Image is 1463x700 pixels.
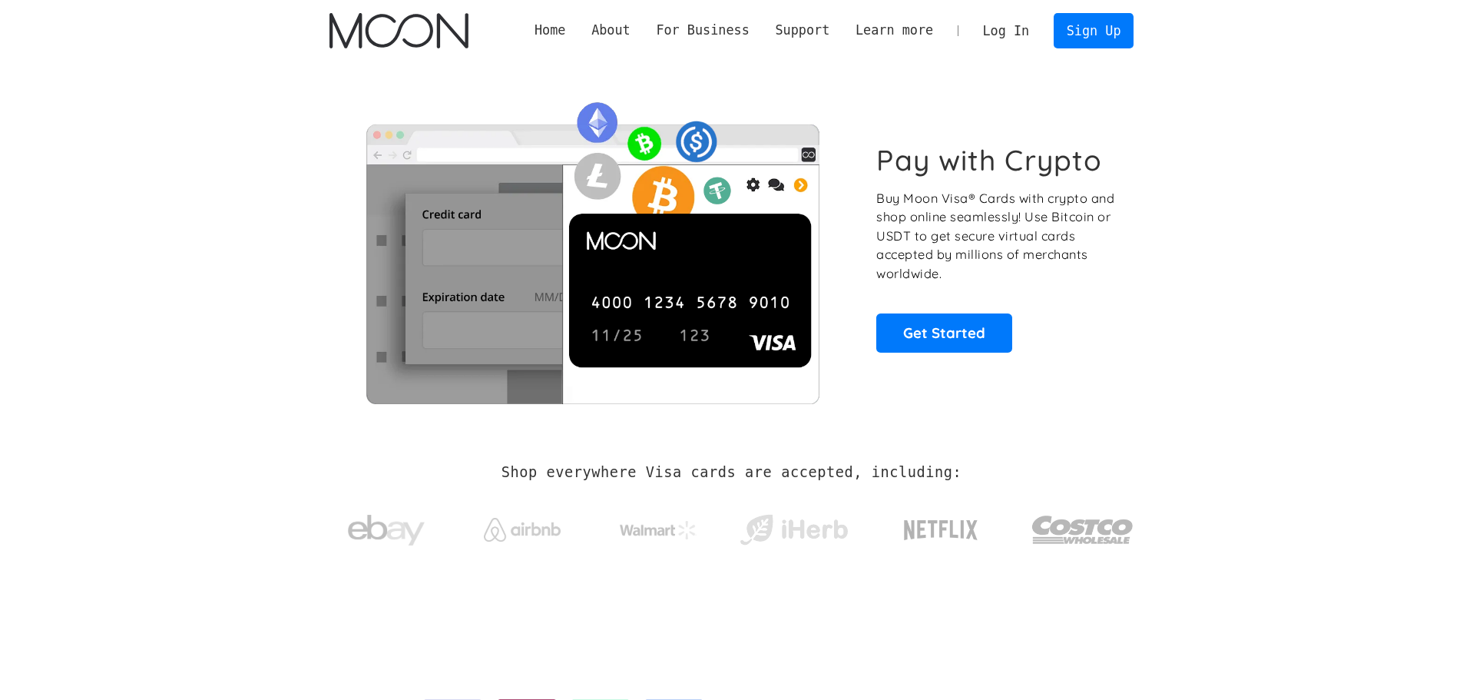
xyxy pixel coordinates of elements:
a: Netflix [872,496,1010,557]
img: Moon Logo [329,13,468,48]
img: iHerb [736,510,851,550]
a: Sign Up [1054,13,1134,48]
a: Walmart [601,506,715,547]
div: For Business [644,21,763,40]
img: Costco [1031,501,1134,559]
h1: Pay with Crypto [876,143,1102,177]
img: Moon Cards let you spend your crypto anywhere Visa is accepted. [329,91,856,403]
div: Learn more [856,21,933,40]
div: Support [775,21,829,40]
div: Learn more [842,21,946,40]
div: About [578,21,643,40]
a: iHerb [736,495,851,558]
div: Support [763,21,842,40]
h2: Shop everywhere Visa cards are accepted, including: [501,464,962,481]
a: Get Started [876,314,1012,352]
div: For Business [656,21,749,40]
a: Airbnb [465,503,579,549]
a: home [329,13,468,48]
a: ebay [329,491,444,562]
img: Airbnb [484,518,561,542]
img: Walmart [620,521,697,539]
a: Costco [1031,486,1134,566]
img: ebay [348,506,425,555]
p: Buy Moon Visa® Cards with crypto and shop online seamlessly! Use Bitcoin or USDT to get secure vi... [876,189,1117,284]
img: Netflix [902,511,979,549]
a: Home [521,21,578,40]
a: Log In [970,14,1042,48]
div: About [591,21,631,40]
